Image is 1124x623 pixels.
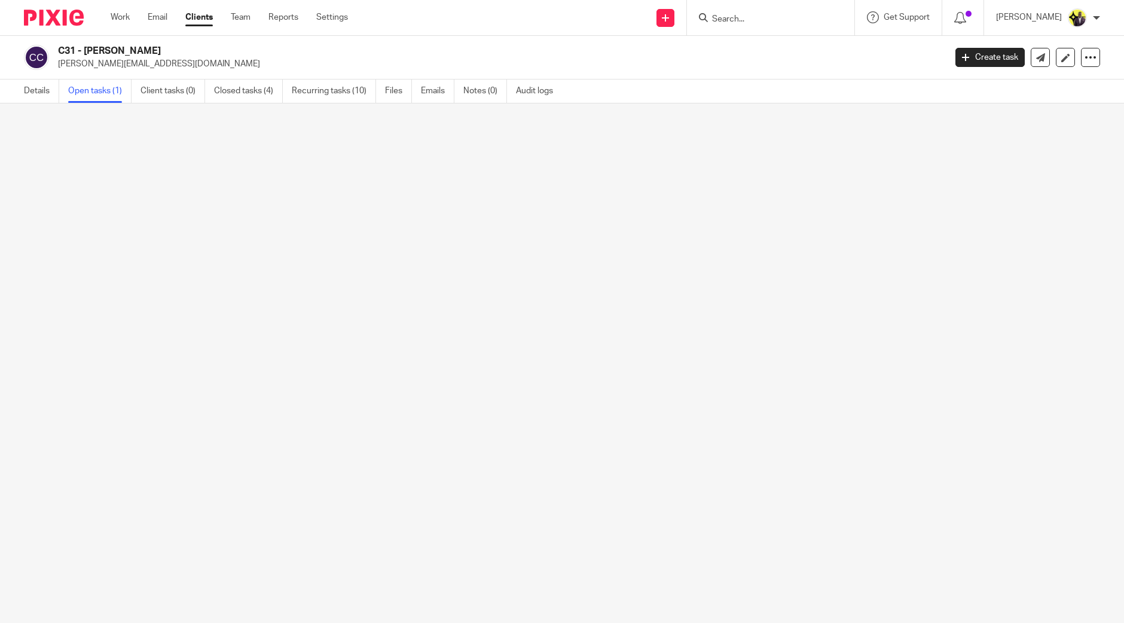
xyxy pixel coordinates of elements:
[385,80,412,103] a: Files
[421,80,454,103] a: Emails
[463,80,507,103] a: Notes (0)
[884,13,930,22] span: Get Support
[214,80,283,103] a: Closed tasks (4)
[231,11,251,23] a: Team
[140,80,205,103] a: Client tasks (0)
[268,11,298,23] a: Reports
[185,11,213,23] a: Clients
[516,80,562,103] a: Audit logs
[1056,48,1075,67] a: Edit client
[316,11,348,23] a: Settings
[955,48,1025,67] a: Create task
[148,11,167,23] a: Email
[24,45,49,70] img: svg%3E
[58,45,762,57] h2: C31 - [PERSON_NAME]
[996,11,1062,23] p: [PERSON_NAME]
[58,58,937,70] p: [PERSON_NAME][EMAIL_ADDRESS][DOMAIN_NAME]
[24,80,59,103] a: Details
[111,11,130,23] a: Work
[1031,48,1050,67] a: Send new email
[24,10,84,26] img: Pixie
[292,80,376,103] a: Recurring tasks (10)
[68,80,132,103] a: Open tasks (1)
[1068,8,1087,28] img: Yemi-Starbridge.jpg
[711,14,818,25] input: Search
